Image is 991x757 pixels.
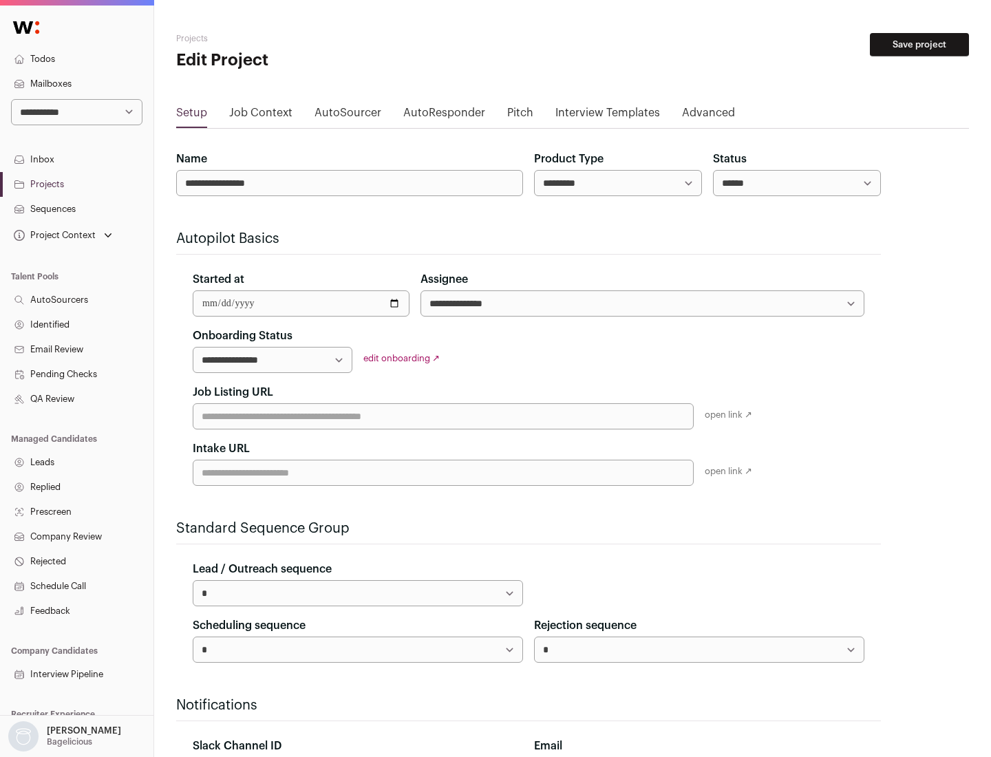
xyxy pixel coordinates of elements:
[193,440,250,457] label: Intake URL
[11,226,115,245] button: Open dropdown
[11,230,96,241] div: Project Context
[507,105,533,127] a: Pitch
[176,229,881,248] h2: Autopilot Basics
[682,105,735,127] a: Advanced
[176,50,440,72] h1: Edit Project
[403,105,485,127] a: AutoResponder
[176,696,881,715] h2: Notifications
[193,617,306,634] label: Scheduling sequence
[6,14,47,41] img: Wellfound
[47,725,121,736] p: [PERSON_NAME]
[176,33,440,44] h2: Projects
[176,519,881,538] h2: Standard Sequence Group
[315,105,381,127] a: AutoSourcer
[870,33,969,56] button: Save project
[47,736,92,747] p: Bagelicious
[193,384,273,401] label: Job Listing URL
[534,617,637,634] label: Rejection sequence
[8,721,39,751] img: nopic.png
[6,721,124,751] button: Open dropdown
[193,738,281,754] label: Slack Channel ID
[193,271,244,288] label: Started at
[713,151,747,167] label: Status
[534,151,604,167] label: Product Type
[555,105,660,127] a: Interview Templates
[193,561,332,577] label: Lead / Outreach sequence
[193,328,292,344] label: Onboarding Status
[176,105,207,127] a: Setup
[420,271,468,288] label: Assignee
[229,105,292,127] a: Job Context
[363,354,440,363] a: edit onboarding ↗
[176,151,207,167] label: Name
[534,738,864,754] div: Email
